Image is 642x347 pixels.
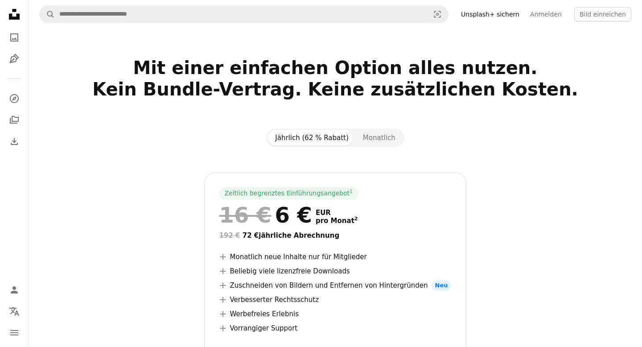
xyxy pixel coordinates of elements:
[219,252,452,262] li: Monatlich neue Inhalte nur für Mitglieder
[48,57,622,121] h2: Mit einer einfachen Option alles nutzen. Kein Bundle-Vertrag. Keine zusätzlichen Kosten.
[432,280,452,291] span: Neu
[5,281,23,299] a: Anmelden / Registrieren
[5,90,23,107] a: Entdecken
[356,130,403,145] button: Monatlich
[5,324,23,342] button: Menü
[219,187,358,200] div: Zeitlich begrenztes Einführungsangebot
[427,6,448,23] button: Visuelle Suche
[40,6,55,23] button: Unsplash suchen
[456,7,525,21] a: Unsplash+ sichern
[219,203,272,227] span: 16 €
[219,280,452,291] li: Zuschneiden von Bildern und Entfernen von Hintergründen
[5,5,23,25] a: Startseite — Unsplash
[219,230,452,241] div: 72 € jährliche Abrechnung
[219,294,452,305] li: Verbesserter Rechtsschutz
[5,302,23,320] button: Sprache
[219,203,312,227] div: 6 €
[5,29,23,46] a: Fotos
[219,323,452,334] li: Vorrangiger Support
[574,7,631,21] button: Bild einreichen
[268,130,356,145] button: Jährlich (62 % Rabatt)
[316,217,358,225] span: pro Monat
[350,189,353,194] sup: 1
[219,309,452,319] li: Werbefreies Erlebnis
[348,189,354,198] a: 1
[353,217,360,225] a: 2
[219,266,452,277] li: Beliebig viele lizenzfreie Downloads
[5,50,23,68] a: Grafiken
[354,216,358,222] sup: 2
[5,111,23,129] a: Kollektionen
[525,7,567,21] a: Anmelden
[316,209,358,217] span: EUR
[5,132,23,150] a: Bisherige Downloads
[219,231,240,240] span: 192 €
[39,5,449,23] form: Finden Sie Bildmaterial auf der ganzen Webseite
